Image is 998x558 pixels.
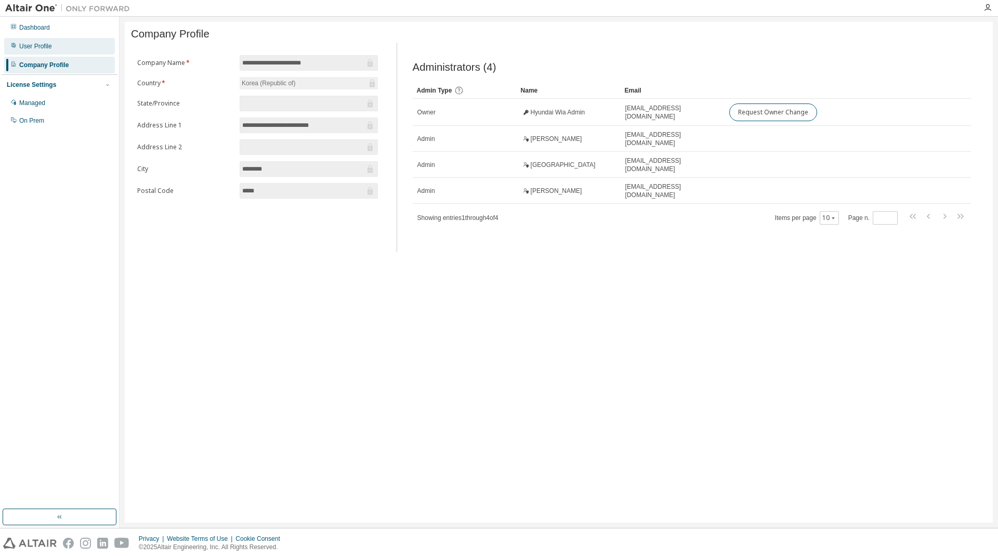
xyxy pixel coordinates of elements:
[413,61,496,73] span: Administrators (4)
[19,99,45,107] div: Managed
[240,77,297,89] div: Korea (Republic of)
[137,99,233,108] label: State/Province
[521,82,616,99] div: Name
[97,538,108,549] img: linkedin.svg
[625,131,720,147] span: [EMAIL_ADDRESS][DOMAIN_NAME]
[417,161,435,169] span: Admin
[137,165,233,173] label: City
[625,183,720,199] span: [EMAIL_ADDRESS][DOMAIN_NAME]
[167,535,235,543] div: Website Terms of Use
[3,538,57,549] img: altair_logo.svg
[139,535,167,543] div: Privacy
[19,116,44,125] div: On Prem
[625,157,720,173] span: [EMAIL_ADDRESS][DOMAIN_NAME]
[137,79,233,87] label: Country
[822,214,836,222] button: 10
[19,61,69,69] div: Company Profile
[137,187,233,195] label: Postal Code
[729,103,817,121] button: Request Owner Change
[63,538,74,549] img: facebook.svg
[775,211,839,225] span: Items per page
[848,211,898,225] span: Page n.
[531,108,585,116] span: Hyundai Wia Admin
[240,77,378,89] div: Korea (Republic of)
[531,161,596,169] span: [GEOGRAPHIC_DATA]
[417,187,435,195] span: Admin
[137,59,233,67] label: Company Name
[625,82,720,99] div: Email
[80,538,91,549] img: instagram.svg
[139,543,286,552] p: © 2025 Altair Engineering, Inc. All Rights Reserved.
[417,87,452,94] span: Admin Type
[417,135,435,143] span: Admin
[417,214,498,222] span: Showing entries 1 through 4 of 4
[19,23,50,32] div: Dashboard
[531,135,582,143] span: [PERSON_NAME]
[137,143,233,151] label: Address Line 2
[137,121,233,129] label: Address Line 1
[417,108,436,116] span: Owner
[7,81,56,89] div: License Settings
[235,535,286,543] div: Cookie Consent
[131,28,209,40] span: Company Profile
[531,187,582,195] span: [PERSON_NAME]
[625,104,720,121] span: [EMAIL_ADDRESS][DOMAIN_NAME]
[114,538,129,549] img: youtube.svg
[5,3,135,14] img: Altair One
[19,42,52,50] div: User Profile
